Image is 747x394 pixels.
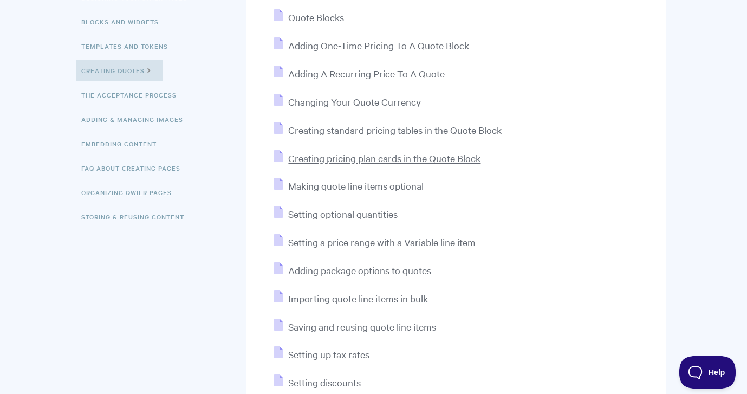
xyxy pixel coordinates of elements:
[288,236,476,248] span: Setting a price range with a Variable line item
[81,206,192,228] a: Storing & Reusing Content
[81,182,180,203] a: Organizing Qwilr Pages
[274,264,431,276] a: Adding package options to quotes
[274,152,480,164] a: Creating pricing plan cards in the Quote Block
[274,179,424,192] a: Making quote line items optional
[679,356,736,389] iframe: Toggle Customer Support
[274,208,398,220] a: Setting optional quantities
[288,11,344,23] span: Quote Blocks
[288,264,431,276] span: Adding package options to quotes
[274,95,421,108] a: Changing Your Quote Currency
[288,292,428,305] span: Importing quote line items in bulk
[81,108,191,130] a: Adding & Managing Images
[76,60,163,81] a: Creating Quotes
[274,236,476,248] a: Setting a price range with a Variable line item
[81,84,185,106] a: The Acceptance Process
[81,11,167,33] a: Blocks and Widgets
[274,39,469,51] a: Adding One-Time Pricing To A Quote Block
[288,208,398,220] span: Setting optional quantities
[81,133,165,154] a: Embedding Content
[274,124,502,136] a: Creating standard pricing tables in the Quote Block
[288,67,445,80] span: Adding A Recurring Price To A Quote
[288,179,424,192] span: Making quote line items optional
[288,152,480,164] span: Creating pricing plan cards in the Quote Block
[274,292,428,305] a: Importing quote line items in bulk
[274,67,445,80] a: Adding A Recurring Price To A Quote
[274,376,361,389] a: Setting discounts
[81,157,189,179] a: FAQ About Creating Pages
[274,348,369,360] a: Setting up tax rates
[274,320,436,333] a: Saving and reusing quote line items
[288,320,436,333] span: Saving and reusing quote line items
[288,124,502,136] span: Creating standard pricing tables in the Quote Block
[288,348,369,360] span: Setting up tax rates
[288,95,421,108] span: Changing Your Quote Currency
[288,376,361,389] span: Setting discounts
[274,11,344,23] a: Quote Blocks
[288,39,469,51] span: Adding One-Time Pricing To A Quote Block
[81,35,176,57] a: Templates and Tokens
